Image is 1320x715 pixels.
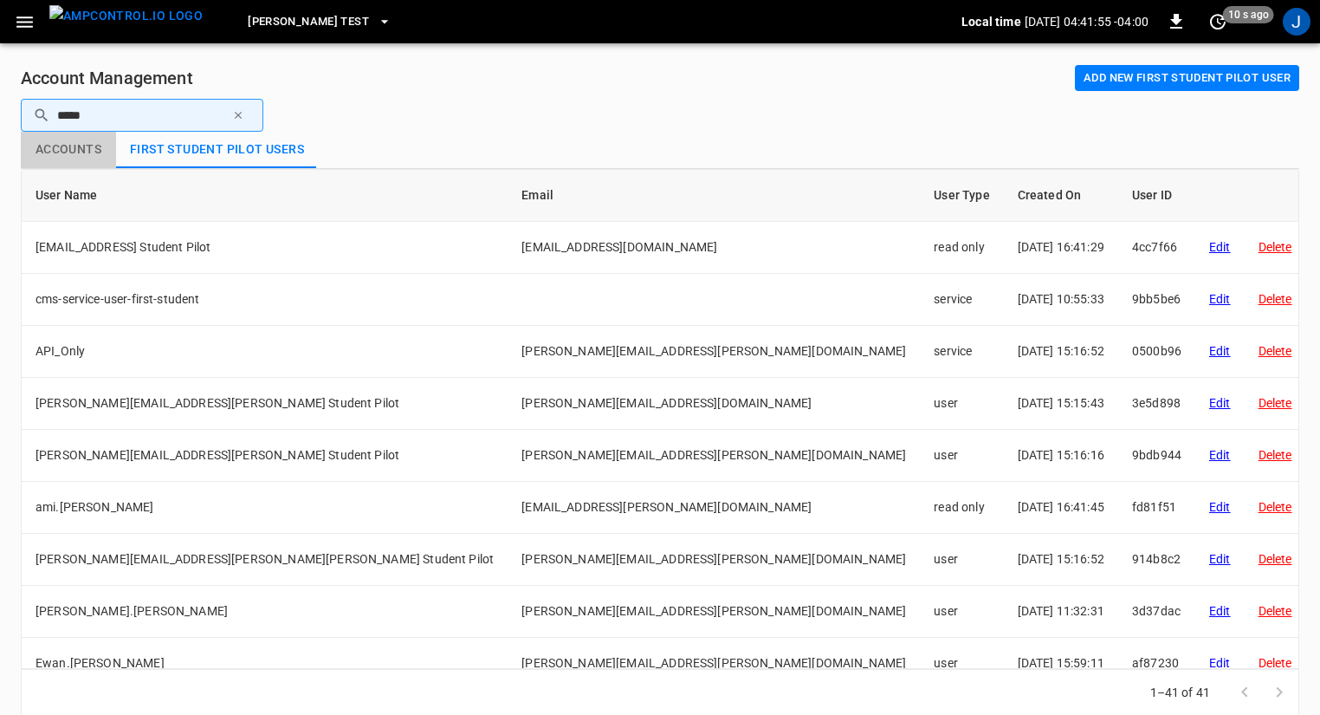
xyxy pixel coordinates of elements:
h6: Account Management [21,64,193,92]
div: Delete [1259,446,1292,464]
td: [PERSON_NAME][EMAIL_ADDRESS][DOMAIN_NAME] [508,378,920,430]
td: [DATE] 15:15:43 [1004,378,1118,430]
td: read only [920,222,1003,274]
div: Edit [1209,342,1231,360]
td: [PERSON_NAME][EMAIL_ADDRESS][PERSON_NAME][DOMAIN_NAME] [508,586,920,638]
td: user [920,534,1003,586]
td: [DATE] 16:41:45 [1004,482,1118,534]
div: Delete [1259,654,1292,672]
td: user [920,586,1003,638]
th: User Name [22,170,508,222]
div: Edit [1209,394,1231,412]
div: Delete [1259,342,1292,360]
td: service [920,274,1003,326]
td: [EMAIL_ADDRESS][DOMAIN_NAME] [508,222,920,274]
td: user [920,638,1003,690]
td: [EMAIL_ADDRESS][PERSON_NAME][DOMAIN_NAME] [508,482,920,534]
div: Delete [1259,550,1292,568]
td: 4cc7f66 [1118,222,1195,274]
div: Delete [1259,602,1292,620]
td: Ewan.[PERSON_NAME] [22,638,508,690]
div: Edit [1209,238,1231,256]
td: 9bb5be6 [1118,274,1195,326]
td: service [920,326,1003,378]
td: [DATE] 10:55:33 [1004,274,1118,326]
td: [PERSON_NAME].[PERSON_NAME] [22,586,508,638]
td: fd81f51 [1118,482,1195,534]
td: [PERSON_NAME][EMAIL_ADDRESS][PERSON_NAME] Student Pilot [22,430,508,482]
div: Edit [1209,654,1231,672]
th: User ID [1118,170,1195,222]
span: [PERSON_NAME] Test [248,12,369,32]
td: 3d37dac [1118,586,1195,638]
div: Delete [1259,498,1292,516]
td: [PERSON_NAME][EMAIL_ADDRESS][PERSON_NAME][DOMAIN_NAME] [508,430,920,482]
div: Edit [1209,446,1231,464]
td: user [920,430,1003,482]
th: Email [508,170,920,222]
td: 3e5d898 [1118,378,1195,430]
td: [PERSON_NAME][EMAIL_ADDRESS][PERSON_NAME][PERSON_NAME] Student Pilot [22,534,508,586]
th: User Type [920,170,1003,222]
img: ampcontrol.io logo [49,5,203,27]
td: user [920,378,1003,430]
span: 10 s ago [1223,6,1274,23]
td: API_Only [22,326,508,378]
td: [PERSON_NAME][EMAIL_ADDRESS][PERSON_NAME][DOMAIN_NAME] [508,534,920,586]
td: [PERSON_NAME][EMAIL_ADDRESS][PERSON_NAME][DOMAIN_NAME] [508,638,920,690]
td: [DATE] 15:16:16 [1004,430,1118,482]
div: Edit [1209,290,1231,308]
p: Local time [961,13,1021,30]
div: profile-icon [1283,8,1310,36]
div: Edit [1209,498,1231,516]
th: Created On [1004,170,1118,222]
td: ami.[PERSON_NAME] [22,482,508,534]
td: [EMAIL_ADDRESS] Student Pilot [22,222,508,274]
p: [DATE] 04:41:55 -04:00 [1025,13,1149,30]
div: Edit [1209,550,1231,568]
td: 9bdb944 [1118,430,1195,482]
td: [DATE] 16:41:29 [1004,222,1118,274]
td: [PERSON_NAME][EMAIL_ADDRESS][PERSON_NAME] Student Pilot [22,378,508,430]
td: [DATE] 15:16:52 [1004,326,1118,378]
td: [PERSON_NAME][EMAIL_ADDRESS][PERSON_NAME][DOMAIN_NAME] [508,326,920,378]
div: Delete [1259,238,1292,256]
div: Delete [1259,394,1292,412]
button: set refresh interval [1204,8,1232,36]
td: [DATE] 15:59:11 [1004,638,1118,690]
button: Add new First Student Pilot user [1075,65,1299,92]
td: [DATE] 15:16:52 [1004,534,1118,586]
td: cms-service-user-first-student [22,274,508,326]
td: 0500b96 [1118,326,1195,378]
p: 1–41 of 41 [1150,684,1211,701]
div: Edit [1209,602,1231,620]
td: [DATE] 11:32:31 [1004,586,1118,638]
td: read only [920,482,1003,534]
button: Accounts [21,132,116,168]
button: [PERSON_NAME] Test [241,5,398,39]
td: af87230 [1118,638,1195,690]
div: Delete [1259,290,1292,308]
td: 914b8c2 [1118,534,1195,586]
